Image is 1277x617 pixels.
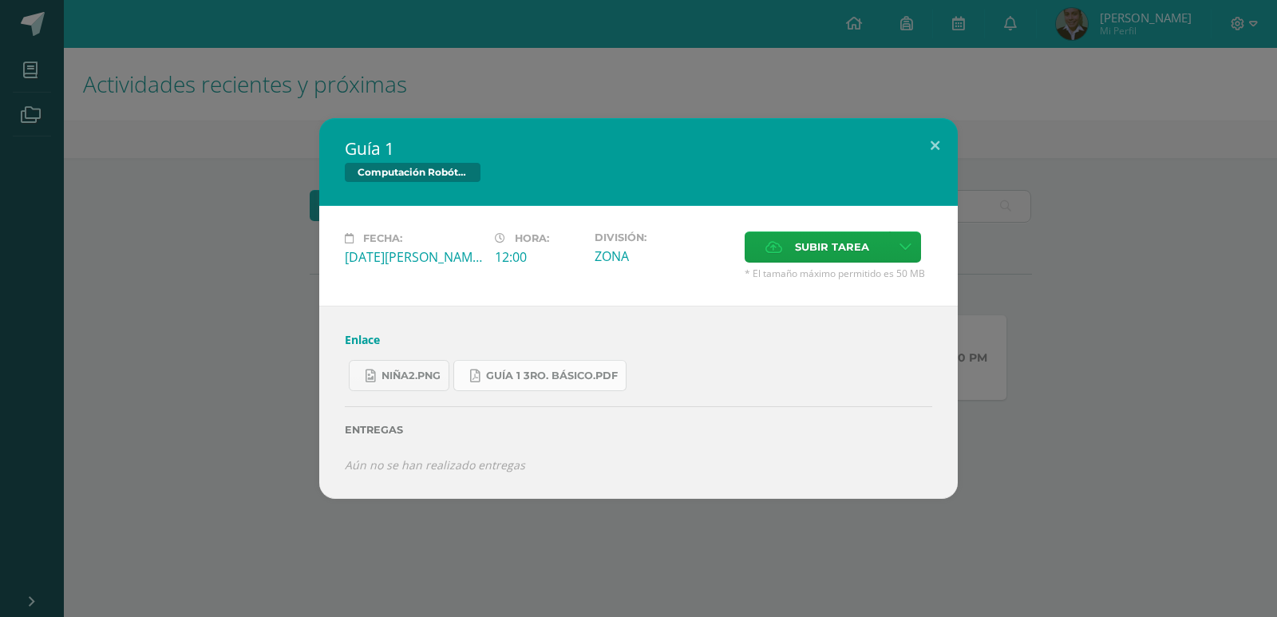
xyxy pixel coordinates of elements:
button: Close (Esc) [912,118,958,172]
span: Subir tarea [795,232,869,262]
a: niña2.png [349,360,449,391]
div: 12:00 [495,248,582,266]
div: [DATE][PERSON_NAME] [345,248,482,266]
span: Fecha: [363,232,402,244]
span: Computación Robótica [345,163,480,182]
h2: Guía 1 [345,137,932,160]
label: Entregas [345,424,932,436]
span: Guía 1 3ro. Básico.pdf [486,370,618,382]
span: niña2.png [382,370,441,382]
div: ZONA [595,247,732,265]
i: Aún no se han realizado entregas [345,457,525,473]
a: Guía 1 3ro. Básico.pdf [453,360,627,391]
a: Enlace [345,332,380,347]
label: División: [595,231,732,243]
span: Hora: [515,232,549,244]
span: * El tamaño máximo permitido es 50 MB [745,267,932,280]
